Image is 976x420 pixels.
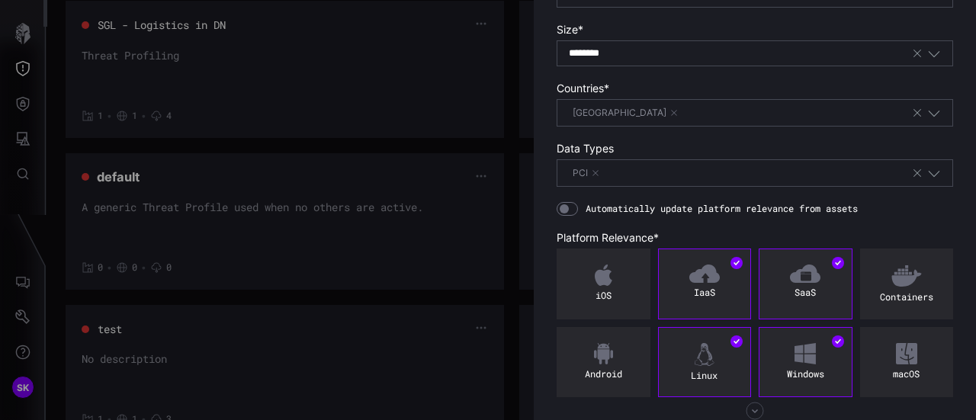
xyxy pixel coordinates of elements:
div: macOS [865,368,949,380]
div: Windows [763,368,848,380]
button: Toggle options menu [927,46,941,60]
img: Containers [891,265,922,287]
img: Linux [695,343,714,366]
div: SaaS [763,287,848,299]
img: macOS [896,343,917,364]
button: Toggle options menu [927,166,941,180]
button: Clear selection [911,166,923,180]
span: PCI [569,165,604,181]
button: Toggle options menu [927,106,941,120]
div: IaaS [663,287,747,299]
label: Size * [557,23,953,37]
span: India [569,105,682,120]
div: Linux [663,370,747,382]
span: Automatically update platform relevance from assets [586,203,858,215]
img: Windows [795,343,816,364]
img: SaaS [790,265,820,283]
img: Android [594,343,613,364]
div: iOS [561,290,646,302]
div: Android [561,368,646,380]
label: Platform Relevance * [557,231,953,245]
button: Clear selection [911,46,923,60]
div: Containers [865,291,949,303]
img: IaaS [689,265,720,283]
button: Clear selection [911,106,923,120]
label: Countries * [557,82,953,95]
img: iOS [595,265,612,286]
label: Data Types [557,142,953,155]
